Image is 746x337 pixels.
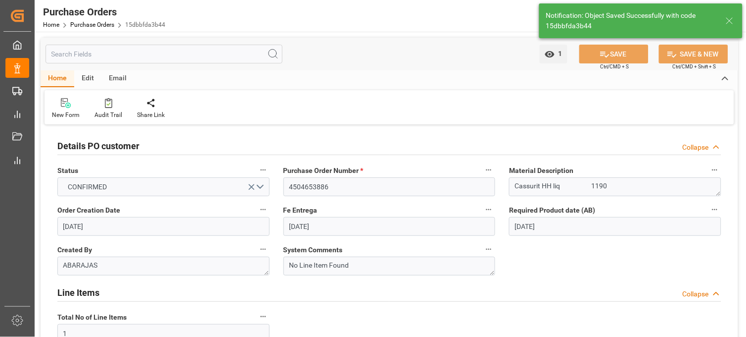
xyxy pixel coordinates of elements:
[57,139,140,153] h2: Details PO customer
[482,243,495,256] button: System Comments
[673,63,716,70] span: Ctrl/CMD + Shift + S
[57,177,270,196] button: open menu
[137,111,165,119] div: Share Link
[257,243,270,256] button: Created By
[257,203,270,216] button: Order Creation Date
[708,203,721,216] button: Required Product date (AB)
[540,45,567,63] button: open menu
[57,245,92,255] span: Created By
[43,21,59,28] a: Home
[546,10,716,31] div: Notification: Object Saved Successfully with code 15dbbfda3b44
[57,286,99,299] h2: Line Items
[601,63,629,70] span: Ctrl/CMD + S
[509,166,573,176] span: Material Description
[94,111,122,119] div: Audit Trail
[43,4,165,19] div: Purchase Orders
[509,217,721,236] input: DD-MM-YYYY
[63,182,112,192] span: CONFIRMED
[659,45,728,63] button: SAVE & NEW
[57,205,120,216] span: Order Creation Date
[57,166,78,176] span: Status
[482,203,495,216] button: Fe Entrega
[57,257,270,276] textarea: ABARAJAS
[57,217,270,236] input: DD-MM-YYYY
[482,164,495,176] button: Purchase Order Number *
[46,45,282,63] input: Search Fields
[555,50,562,57] span: 1
[283,217,496,236] input: DD-MM-YYYY
[257,164,270,176] button: Status
[74,70,101,87] div: Edit
[708,164,721,176] button: Material Description
[283,166,364,176] span: Purchase Order Number
[683,142,709,153] div: Collapse
[683,289,709,299] div: Collapse
[509,177,721,196] textarea: Cassurit HH liq 1190
[283,205,318,216] span: Fe Entrega
[41,70,74,87] div: Home
[257,310,270,323] button: Total No of Line Items
[579,45,649,63] button: SAVE
[283,245,343,255] span: System Comments
[52,111,80,119] div: New Form
[101,70,134,87] div: Email
[283,257,496,276] textarea: No Line Item Found
[57,312,127,323] span: Total No of Line Items
[509,205,595,216] span: Required Product date (AB)
[70,21,114,28] a: Purchase Orders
